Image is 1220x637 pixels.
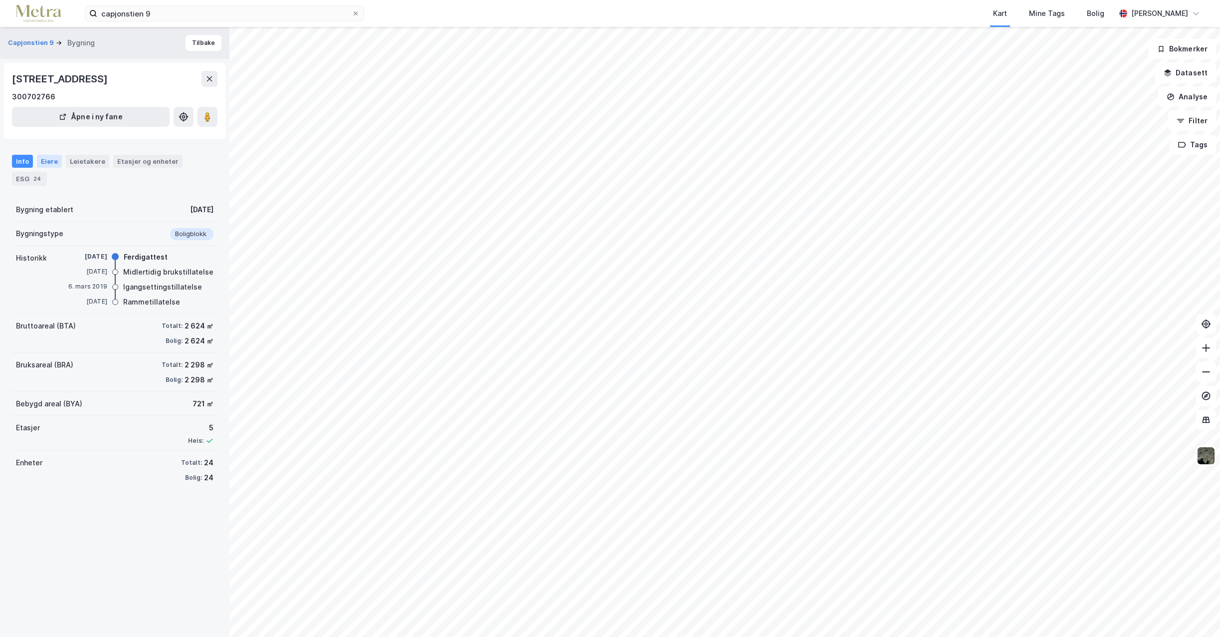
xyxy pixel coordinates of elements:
[188,437,203,445] div: Heis:
[185,320,213,332] div: 2 624 ㎡
[12,155,33,168] div: Info
[166,337,183,345] div: Bolig:
[12,172,47,186] div: ESG
[16,204,73,216] div: Bygning etablert
[97,6,352,21] input: Søk på adresse, matrikkel, gårdeiere, leietakere eller personer
[1170,589,1220,637] iframe: Chat Widget
[66,155,109,168] div: Leietakere
[67,252,107,261] div: [DATE]
[166,376,183,384] div: Bolig:
[123,296,180,308] div: Rammetillatelse
[993,7,1007,19] div: Kart
[1149,39,1216,59] button: Bokmerker
[16,457,42,469] div: Enheter
[1029,7,1065,19] div: Mine Tags
[12,71,110,87] div: [STREET_ADDRESS]
[204,457,213,469] div: 24
[16,320,76,332] div: Bruttoareal (BTA)
[123,266,213,278] div: Midlertidig brukstillatelse
[124,251,168,263] div: Ferdigattest
[31,174,43,184] div: 24
[123,281,202,293] div: Igangsettingstillatelse
[185,335,213,347] div: 2 624 ㎡
[37,155,62,168] div: Eiere
[1087,7,1104,19] div: Bolig
[188,422,213,434] div: 5
[185,359,213,371] div: 2 298 ㎡
[12,91,55,103] div: 300702766
[16,398,82,410] div: Bebygd areal (BYA)
[193,398,213,410] div: 721 ㎡
[1170,589,1220,637] div: Kontrollprogram for chat
[67,267,107,276] div: [DATE]
[181,459,202,467] div: Totalt:
[67,282,107,291] div: 6. mars 2019
[67,297,107,306] div: [DATE]
[8,38,56,48] button: Capjonstien 9
[1197,446,1216,465] img: 9k=
[16,359,73,371] div: Bruksareal (BRA)
[1131,7,1188,19] div: [PERSON_NAME]
[12,107,170,127] button: Åpne i ny fane
[1155,63,1216,83] button: Datasett
[1170,135,1216,155] button: Tags
[1158,87,1216,107] button: Analyse
[186,35,221,51] button: Tilbake
[190,204,213,216] div: [DATE]
[185,474,202,482] div: Bolig:
[16,228,63,240] div: Bygningstype
[16,5,61,22] img: metra-logo.256734c3b2bbffee19d4.png
[162,361,183,369] div: Totalt:
[67,37,95,49] div: Bygning
[204,472,213,484] div: 24
[1168,111,1216,131] button: Filter
[16,252,47,264] div: Historikk
[16,422,40,434] div: Etasjer
[162,322,183,330] div: Totalt:
[117,157,179,166] div: Etasjer og enheter
[185,374,213,386] div: 2 298 ㎡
